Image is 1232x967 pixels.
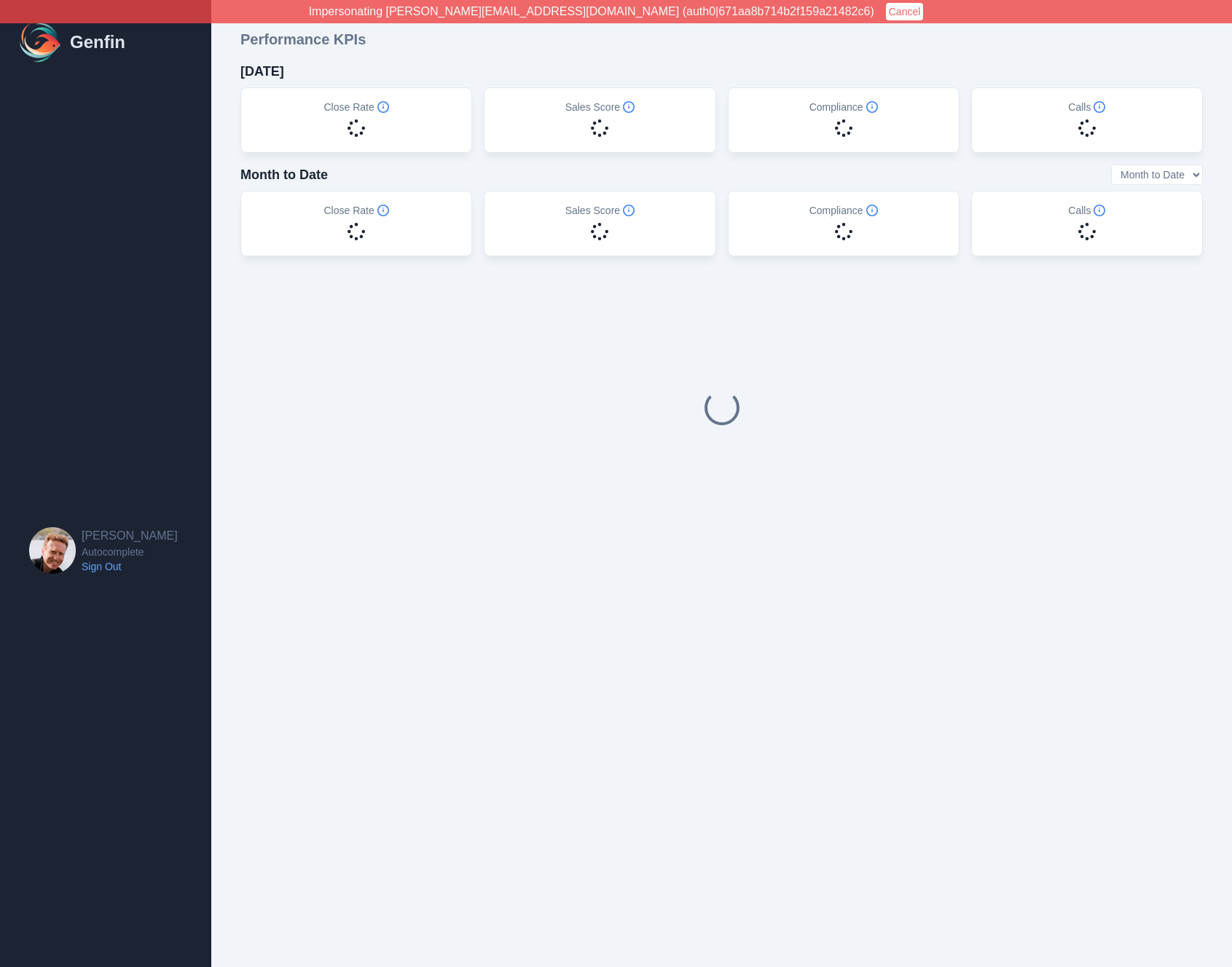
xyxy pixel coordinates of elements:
h3: Performance KPIs [240,29,366,50]
h1: Genfin [70,31,125,54]
span: Info [866,205,878,216]
h2: [PERSON_NAME] [82,527,178,545]
span: Info [377,101,389,113]
h4: Month to Date [240,165,328,185]
span: Autocomplete [82,545,178,559]
h5: Sales Score [565,203,635,218]
img: Brian Dunagan [29,527,76,574]
span: Info [1094,205,1105,216]
h5: Sales Score [565,100,635,114]
h5: Compliance [809,100,878,114]
img: Logo [17,19,64,66]
h5: Calls [1068,203,1105,218]
a: Sign Out [82,559,178,574]
button: Cancel [886,3,924,20]
h5: Calls [1068,100,1105,114]
h5: Close Rate [323,203,388,218]
span: Info [866,101,878,113]
span: Info [623,101,635,113]
h5: Compliance [809,203,878,218]
span: Info [1094,101,1105,113]
h5: Close Rate [323,100,388,114]
h4: [DATE] [240,61,284,82]
span: Info [377,205,389,216]
span: Info [623,205,635,216]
